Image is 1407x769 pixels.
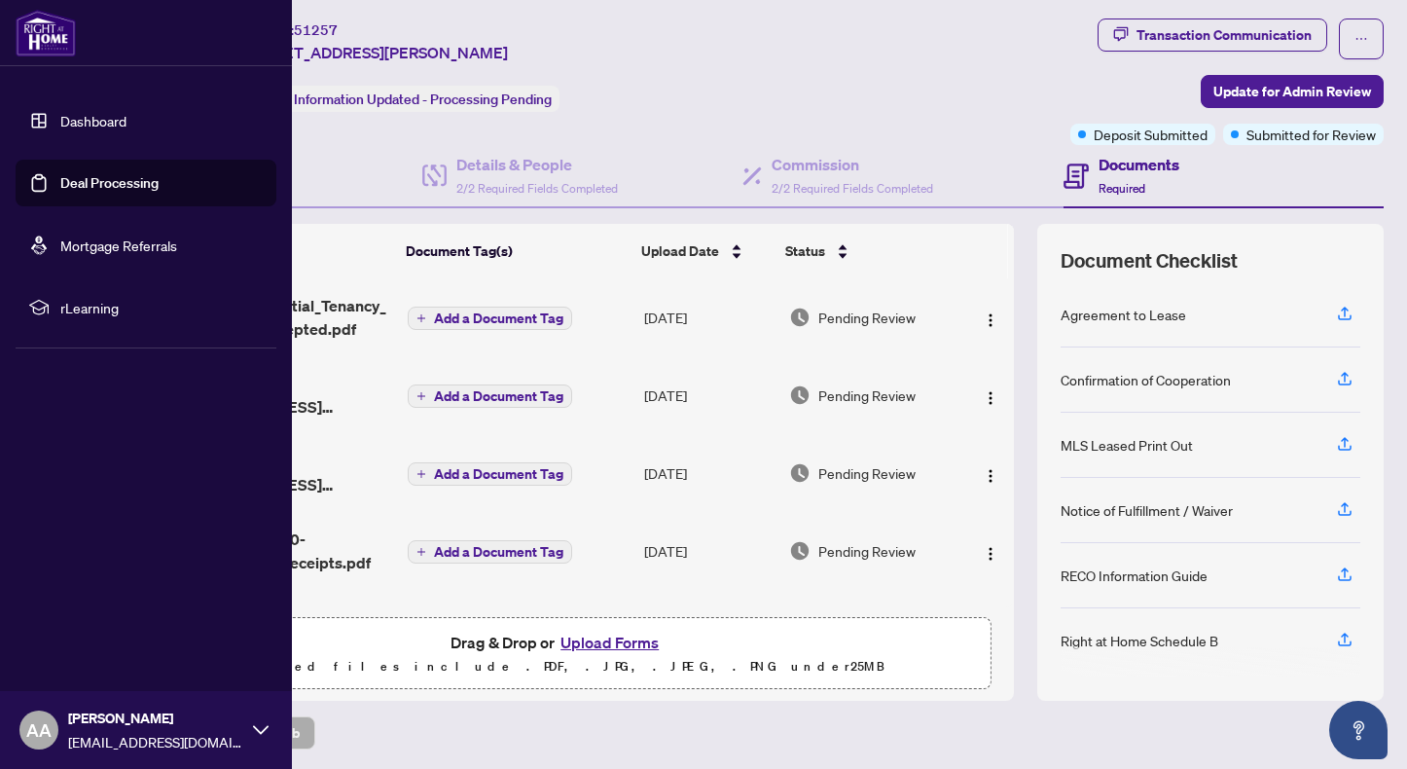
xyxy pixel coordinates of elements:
[1099,153,1179,176] h4: Documents
[983,390,998,406] img: Logo
[789,307,811,328] img: Document Status
[416,313,426,323] span: plus
[451,630,665,655] span: Drag & Drop or
[785,240,825,262] span: Status
[408,307,572,330] button: Add a Document Tag
[241,86,559,112] div: Status:
[60,174,159,192] a: Deal Processing
[1061,369,1231,390] div: Confirmation of Cooperation
[408,384,572,409] button: Add a Document Tag
[398,224,633,278] th: Document Tag(s)
[68,731,243,752] span: [EMAIL_ADDRESS][DOMAIN_NAME]
[636,512,781,590] td: [DATE]
[789,462,811,484] img: Document Status
[416,391,426,401] span: plus
[1061,434,1193,456] div: MLS Leased Print Out
[975,302,1006,333] button: Logo
[777,224,957,278] th: Status
[408,306,572,331] button: Add a Document Tag
[60,237,177,254] a: Mortgage Referrals
[434,311,563,325] span: Add a Document Tag
[789,540,811,562] img: Document Status
[434,389,563,403] span: Add a Document Tag
[60,112,126,129] a: Dashboard
[16,10,76,56] img: logo
[416,469,426,479] span: plus
[641,240,719,262] span: Upload Date
[294,91,552,108] span: Information Updated - Processing Pending
[818,540,916,562] span: Pending Review
[636,278,781,356] td: [DATE]
[1329,701,1388,759] button: Open asap
[434,545,563,559] span: Add a Document Tag
[818,307,916,328] span: Pending Review
[983,546,998,562] img: Logo
[1201,75,1384,108] button: Update for Admin Review
[241,41,508,64] span: [STREET_ADDRESS][PERSON_NAME]
[818,462,916,484] span: Pending Review
[975,535,1006,567] button: Logo
[1098,18,1327,52] button: Transaction Communication
[555,630,665,655] button: Upload Forms
[26,716,52,744] span: AA
[408,384,572,408] button: Add a Document Tag
[636,434,781,512] td: [DATE]
[633,224,777,278] th: Upload Date
[1213,76,1371,107] span: Update for Admin Review
[416,547,426,557] span: plus
[408,540,572,564] button: Add a Document Tag
[408,462,572,486] button: Add a Document Tag
[1061,499,1233,521] div: Notice of Fulfillment / Waiver
[1061,565,1208,586] div: RECO Information Guide
[636,356,781,434] td: [DATE]
[772,153,933,176] h4: Commission
[983,468,998,484] img: Logo
[1354,32,1368,46] span: ellipsis
[408,539,572,565] button: Add a Document Tag
[60,297,263,318] span: rLearning
[772,181,933,196] span: 2/2 Required Fields Completed
[983,312,998,328] img: Logo
[294,21,338,39] span: 51257
[68,708,243,729] span: [PERSON_NAME]
[975,380,1006,411] button: Logo
[818,384,916,406] span: Pending Review
[126,618,990,690] span: Drag & Drop orUpload FormsSupported files include .PDF, .JPG, .JPEG, .PNG under25MB
[1099,181,1145,196] span: Required
[1061,247,1238,275] span: Document Checklist
[1246,124,1376,145] span: Submitted for Review
[975,458,1006,489] button: Logo
[1136,19,1312,51] div: Transaction Communication
[456,181,618,196] span: 2/2 Required Fields Completed
[408,461,572,487] button: Add a Document Tag
[1094,124,1208,145] span: Deposit Submitted
[1061,630,1218,651] div: Right at Home Schedule B
[456,153,618,176] h4: Details & People
[789,384,811,406] img: Document Status
[1061,304,1186,325] div: Agreement to Lease
[137,655,978,678] p: Supported files include .PDF, .JPG, .JPEG, .PNG under 25 MB
[434,467,563,481] span: Add a Document Tag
